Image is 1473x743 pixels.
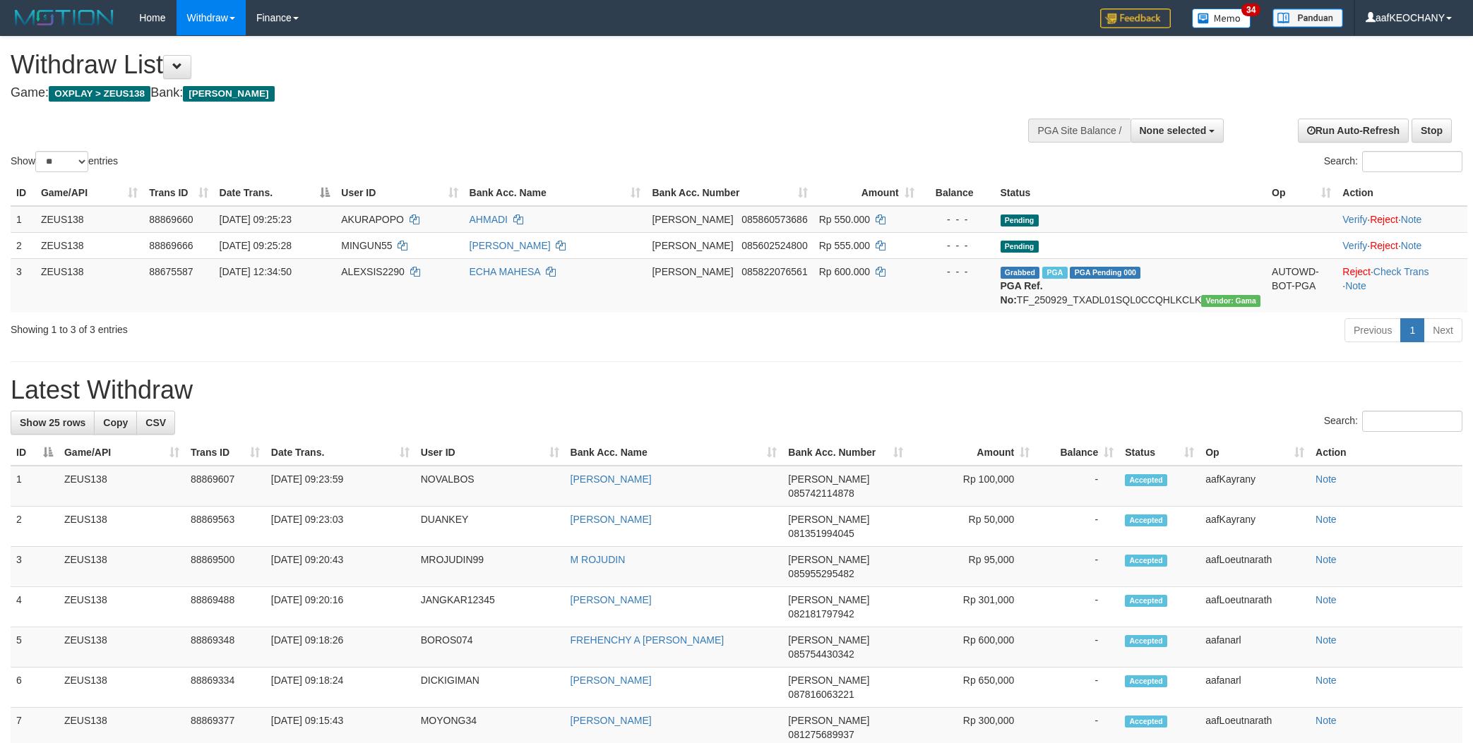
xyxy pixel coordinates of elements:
td: [DATE] 09:20:43 [266,547,415,587]
a: [PERSON_NAME] [571,675,652,686]
a: Run Auto-Refresh [1298,119,1409,143]
td: aafKayrany [1200,466,1310,507]
input: Search: [1362,411,1462,432]
a: Note [1316,473,1337,485]
span: Copy 085754430342 to clipboard [788,648,854,660]
span: Rp 600.000 [819,266,870,277]
td: · · [1337,258,1467,313]
td: [DATE] 09:20:16 [266,587,415,627]
span: Copy 085602524800 to clipboard [741,240,807,251]
div: Showing 1 to 3 of 3 entries [11,317,603,337]
span: [PERSON_NAME] [652,240,733,251]
a: FREHENCHY A [PERSON_NAME] [571,634,724,646]
th: Status: activate to sort column ascending [1119,440,1200,466]
a: Previous [1344,318,1401,342]
a: Show 25 rows [11,411,95,435]
td: - [1035,627,1119,668]
input: Search: [1362,151,1462,172]
span: 88869666 [149,240,193,251]
span: [DATE] 09:25:28 [220,240,292,251]
span: [PERSON_NAME] [652,214,733,225]
a: Stop [1412,119,1452,143]
div: - - - [926,212,989,226]
span: Accepted [1125,595,1167,607]
a: Reject [1370,240,1398,251]
td: · · [1337,206,1467,233]
img: panduan.png [1272,8,1343,28]
td: ZEUS138 [35,258,143,313]
td: TF_250929_TXADL01SQL0CCQHLKCLK [995,258,1267,313]
td: - [1035,466,1119,507]
span: Copy 087816063221 to clipboard [788,689,854,700]
th: Action [1337,180,1467,206]
th: Bank Acc. Number: activate to sort column ascending [782,440,909,466]
th: Date Trans.: activate to sort column ascending [266,440,415,466]
a: Note [1316,554,1337,565]
td: - [1035,507,1119,547]
span: [PERSON_NAME] [788,514,869,525]
a: Note [1316,514,1337,525]
td: 3 [11,258,35,313]
td: Rp 95,000 [909,547,1035,587]
td: aafanarl [1200,627,1310,668]
td: 88869488 [185,587,266,627]
button: None selected [1131,119,1224,143]
a: [PERSON_NAME] [571,514,652,525]
td: ZEUS138 [59,668,185,708]
a: Note [1401,240,1422,251]
span: [PERSON_NAME] [788,634,869,646]
label: Search: [1324,151,1462,172]
td: Rp 600,000 [909,627,1035,668]
td: ZEUS138 [35,206,143,233]
span: [DATE] 12:34:50 [220,266,292,277]
a: Reject [1342,266,1371,277]
span: Copy 081351994045 to clipboard [788,528,854,539]
td: Rp 100,000 [909,466,1035,507]
span: Accepted [1125,555,1167,567]
td: ZEUS138 [59,466,185,507]
span: [PERSON_NAME] [788,715,869,726]
span: Accepted [1125,675,1167,687]
td: NOVALBOS [415,466,565,507]
th: Trans ID: activate to sort column ascending [185,440,266,466]
span: Copy 081275689937 to clipboard [788,729,854,740]
span: [PERSON_NAME] [788,473,869,485]
a: ECHA MAHESA [470,266,540,277]
a: Check Trans [1373,266,1429,277]
td: DICKIGIMAN [415,668,565,708]
td: 2 [11,507,59,547]
th: Status [995,180,1267,206]
th: Amount: activate to sort column ascending [909,440,1035,466]
span: Vendor URL: https://trx31.1velocity.biz [1201,295,1260,307]
span: Copy 085860573686 to clipboard [741,214,807,225]
td: Rp 301,000 [909,587,1035,627]
span: Accepted [1125,635,1167,647]
span: PGA Pending [1070,267,1140,279]
td: aafLoeutnarath [1200,547,1310,587]
td: 88869334 [185,668,266,708]
td: DUANKEY [415,507,565,547]
th: Bank Acc. Number: activate to sort column ascending [646,180,813,206]
img: MOTION_logo.png [11,7,118,28]
a: Note [1401,214,1422,225]
span: [PERSON_NAME] [788,554,869,565]
th: ID: activate to sort column descending [11,440,59,466]
span: Copy [103,417,128,428]
th: Op: activate to sort column ascending [1266,180,1337,206]
th: User ID: activate to sort column ascending [415,440,565,466]
span: Rp 555.000 [819,240,870,251]
a: M ROJUDIN [571,554,626,565]
a: CSV [136,411,175,435]
span: OXPLAY > ZEUS138 [49,86,150,102]
span: Accepted [1125,715,1167,727]
a: Note [1345,280,1366,291]
td: JANGKAR12345 [415,587,565,627]
span: MINGUN55 [341,240,392,251]
td: ZEUS138 [59,547,185,587]
th: Game/API: activate to sort column ascending [35,180,143,206]
span: Grabbed [1001,267,1040,279]
div: PGA Site Balance / [1028,119,1130,143]
span: Pending [1001,215,1039,226]
a: 1 [1400,318,1424,342]
td: 5 [11,627,59,668]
